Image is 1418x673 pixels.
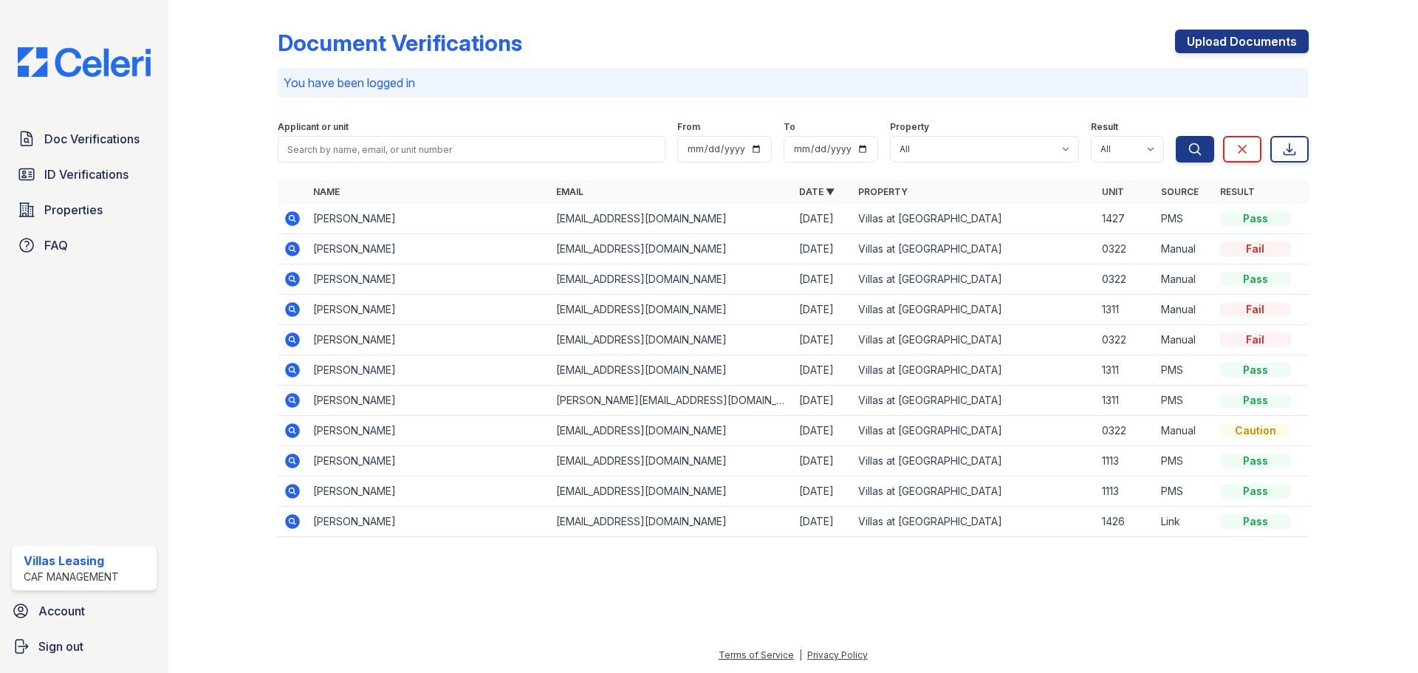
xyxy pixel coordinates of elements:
[12,160,157,189] a: ID Verifications
[1161,186,1199,197] a: Source
[793,234,852,264] td: [DATE]
[307,264,550,295] td: [PERSON_NAME]
[852,386,1095,416] td: Villas at [GEOGRAPHIC_DATA]
[44,165,129,183] span: ID Verifications
[1096,234,1155,264] td: 0322
[1220,514,1291,529] div: Pass
[1096,295,1155,325] td: 1311
[44,130,140,148] span: Doc Verifications
[1220,186,1255,197] a: Result
[1155,295,1214,325] td: Manual
[1155,416,1214,446] td: Manual
[38,602,85,620] span: Account
[24,570,119,584] div: CAF Management
[1096,386,1155,416] td: 1311
[1096,476,1155,507] td: 1113
[550,234,793,264] td: [EMAIL_ADDRESS][DOMAIN_NAME]
[1096,355,1155,386] td: 1311
[284,74,1303,92] p: You have been logged in
[1220,242,1291,256] div: Fail
[852,295,1095,325] td: Villas at [GEOGRAPHIC_DATA]
[799,649,802,660] div: |
[1220,272,1291,287] div: Pass
[793,476,852,507] td: [DATE]
[313,186,340,197] a: Name
[278,30,522,56] div: Document Verifications
[1155,264,1214,295] td: Manual
[556,186,583,197] a: Email
[307,476,550,507] td: [PERSON_NAME]
[307,234,550,264] td: [PERSON_NAME]
[550,446,793,476] td: [EMAIL_ADDRESS][DOMAIN_NAME]
[852,476,1095,507] td: Villas at [GEOGRAPHIC_DATA]
[44,236,68,254] span: FAQ
[1220,423,1291,438] div: Caution
[852,325,1095,355] td: Villas at [GEOGRAPHIC_DATA]
[1102,186,1124,197] a: Unit
[550,295,793,325] td: [EMAIL_ADDRESS][DOMAIN_NAME]
[799,186,835,197] a: Date ▼
[852,446,1095,476] td: Villas at [GEOGRAPHIC_DATA]
[1155,476,1214,507] td: PMS
[307,204,550,234] td: [PERSON_NAME]
[278,121,349,133] label: Applicant or unit
[1155,386,1214,416] td: PMS
[6,47,162,77] img: CE_Logo_Blue-a8612792a0a2168367f1c8372b55b34899dd931a85d93a1a3d3e32e68fde9ad4.png
[550,416,793,446] td: [EMAIL_ADDRESS][DOMAIN_NAME]
[852,204,1095,234] td: Villas at [GEOGRAPHIC_DATA]
[852,264,1095,295] td: Villas at [GEOGRAPHIC_DATA]
[1096,264,1155,295] td: 0322
[550,325,793,355] td: [EMAIL_ADDRESS][DOMAIN_NAME]
[44,201,103,219] span: Properties
[793,416,852,446] td: [DATE]
[12,230,157,260] a: FAQ
[278,136,665,163] input: Search by name, email, or unit number
[550,476,793,507] td: [EMAIL_ADDRESS][DOMAIN_NAME]
[307,416,550,446] td: [PERSON_NAME]
[793,386,852,416] td: [DATE]
[6,632,162,661] a: Sign out
[307,325,550,355] td: [PERSON_NAME]
[12,195,157,225] a: Properties
[1155,355,1214,386] td: PMS
[1096,416,1155,446] td: 0322
[1096,325,1155,355] td: 0322
[1155,446,1214,476] td: PMS
[1175,30,1309,53] a: Upload Documents
[1220,332,1291,347] div: Fail
[550,264,793,295] td: [EMAIL_ADDRESS][DOMAIN_NAME]
[1220,454,1291,468] div: Pass
[793,295,852,325] td: [DATE]
[1096,446,1155,476] td: 1113
[1096,507,1155,537] td: 1426
[1155,507,1214,537] td: Link
[550,204,793,234] td: [EMAIL_ADDRESS][DOMAIN_NAME]
[550,507,793,537] td: [EMAIL_ADDRESS][DOMAIN_NAME]
[550,355,793,386] td: [EMAIL_ADDRESS][DOMAIN_NAME]
[793,446,852,476] td: [DATE]
[1155,234,1214,264] td: Manual
[1220,393,1291,408] div: Pass
[807,649,868,660] a: Privacy Policy
[1220,211,1291,226] div: Pass
[852,355,1095,386] td: Villas at [GEOGRAPHIC_DATA]
[784,121,795,133] label: To
[12,124,157,154] a: Doc Verifications
[793,355,852,386] td: [DATE]
[1096,204,1155,234] td: 1427
[24,552,119,570] div: Villas Leasing
[890,121,929,133] label: Property
[852,507,1095,537] td: Villas at [GEOGRAPHIC_DATA]
[1155,325,1214,355] td: Manual
[677,121,700,133] label: From
[1155,204,1214,234] td: PMS
[307,507,550,537] td: [PERSON_NAME]
[852,234,1095,264] td: Villas at [GEOGRAPHIC_DATA]
[719,649,794,660] a: Terms of Service
[858,186,908,197] a: Property
[550,386,793,416] td: [PERSON_NAME][EMAIL_ADDRESS][DOMAIN_NAME]
[307,386,550,416] td: [PERSON_NAME]
[1091,121,1118,133] label: Result
[793,204,852,234] td: [DATE]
